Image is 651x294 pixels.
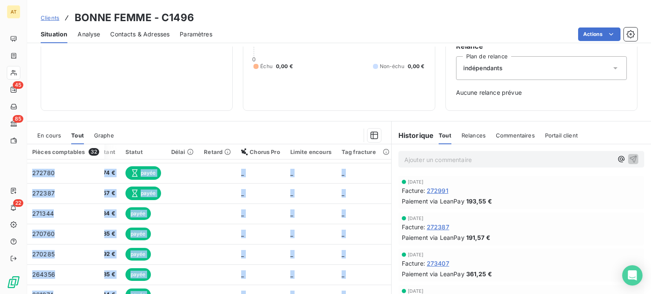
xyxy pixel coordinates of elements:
div: Chorus Pro [241,148,280,155]
span: _ [241,210,244,217]
span: Paiement via LeanPay [402,269,465,278]
span: _ [290,169,293,176]
span: _ [290,271,293,278]
span: _ [290,230,293,237]
span: Graphe [94,132,114,139]
span: 264356 [32,271,55,278]
span: Portail client [545,132,578,139]
span: Clients [41,14,59,21]
span: 361,25 € [466,269,492,278]
span: [DATE] [408,179,424,184]
span: 45 [13,81,23,89]
span: _ [342,210,344,217]
span: Paiement via LeanPay [402,233,465,242]
span: _ [342,250,344,258]
span: 0,00 € [276,63,293,70]
span: Relances [462,132,486,139]
span: Facture : [402,223,425,231]
span: Paramètres [180,30,212,38]
span: _ [290,190,293,197]
span: Analyse [78,30,100,38]
span: 271344 [32,210,54,217]
div: Retard [204,148,231,155]
span: 272780 [32,169,55,176]
span: 270760 [32,230,55,237]
span: payée [125,228,151,240]
span: payée [125,187,161,200]
span: 270285 [32,250,55,258]
span: Tout [71,132,84,139]
span: indépendants [463,64,503,72]
div: Open Intercom Messenger [622,265,643,286]
span: En cours [37,132,61,139]
span: _ [241,230,244,237]
img: Logo LeanPay [7,275,20,289]
span: _ [290,210,293,217]
div: Pièces comptables [32,148,99,156]
span: Facture : [402,259,425,268]
span: _ [241,271,244,278]
span: _ [241,169,244,176]
div: Limite encours [290,148,331,155]
a: Clients [41,14,59,22]
span: _ [241,190,244,197]
div: Délai [171,148,194,155]
div: Tag fracture [342,148,386,155]
span: [DATE] [408,252,424,257]
span: 273407 [427,259,449,268]
span: Commentaires [496,132,535,139]
div: AT [7,5,20,19]
h3: BONNE FEMME - C1496 [75,10,194,25]
span: _ [241,250,244,258]
span: 32 [89,148,99,156]
span: Non-échu [380,63,404,70]
span: _ [342,190,344,197]
span: _ [342,230,344,237]
span: payée [125,166,161,180]
span: payée [125,248,151,261]
span: 22 [13,199,23,207]
button: Actions [578,27,620,41]
span: _ [290,250,293,258]
span: 0 [252,56,256,63]
span: Tout [439,132,451,139]
div: Statut [125,148,161,155]
span: Paiement via LeanPay [402,197,465,206]
span: 193,55 € [466,197,492,206]
span: [DATE] [408,216,424,221]
span: Facture : [402,186,425,195]
span: payée [125,268,151,281]
span: Aucune relance prévue [456,88,627,97]
span: 272991 [427,186,448,195]
span: 191,57 € [466,233,490,242]
span: 272387 [427,223,449,231]
span: [DATE] [408,289,424,294]
span: Contacts & Adresses [110,30,170,38]
span: _ [342,169,344,176]
h6: Historique [392,130,434,140]
span: Échu [260,63,273,70]
span: 272387 [32,190,55,197]
span: _ [342,271,344,278]
span: Situation [41,30,67,38]
span: 85 [13,115,23,123]
span: payée [125,207,151,220]
span: 0,00 € [408,63,425,70]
